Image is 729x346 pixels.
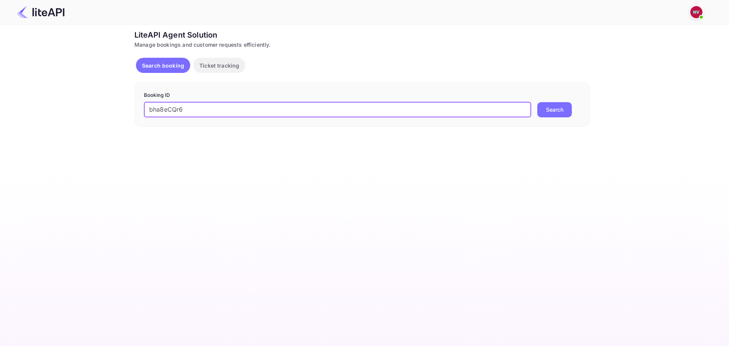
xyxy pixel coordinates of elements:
p: Ticket tracking [199,62,239,70]
div: Manage bookings and customer requests efficiently. [134,41,590,49]
input: Enter Booking ID (e.g., 63782194) [144,102,531,117]
button: Search [537,102,572,117]
img: LiteAPI Logo [17,6,65,18]
p: Search booking [142,62,184,70]
div: LiteAPI Agent Solution [134,29,590,41]
img: Nicholas Valbusa [690,6,702,18]
p: Booking ID [144,92,581,99]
